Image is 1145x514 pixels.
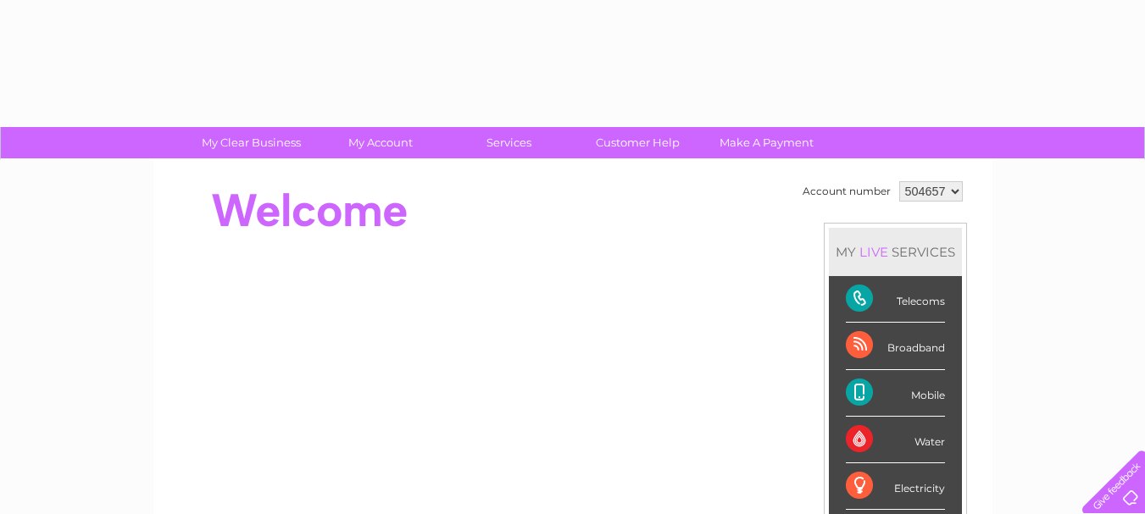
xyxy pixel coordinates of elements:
div: Mobile [846,370,945,417]
div: Water [846,417,945,463]
div: MY SERVICES [829,228,962,276]
a: Services [439,127,579,158]
div: LIVE [856,244,892,260]
a: Make A Payment [697,127,837,158]
div: Electricity [846,463,945,510]
a: Customer Help [568,127,708,158]
div: Telecoms [846,276,945,323]
div: Broadband [846,323,945,369]
td: Account number [798,177,895,206]
a: My Clear Business [181,127,321,158]
a: My Account [310,127,450,158]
